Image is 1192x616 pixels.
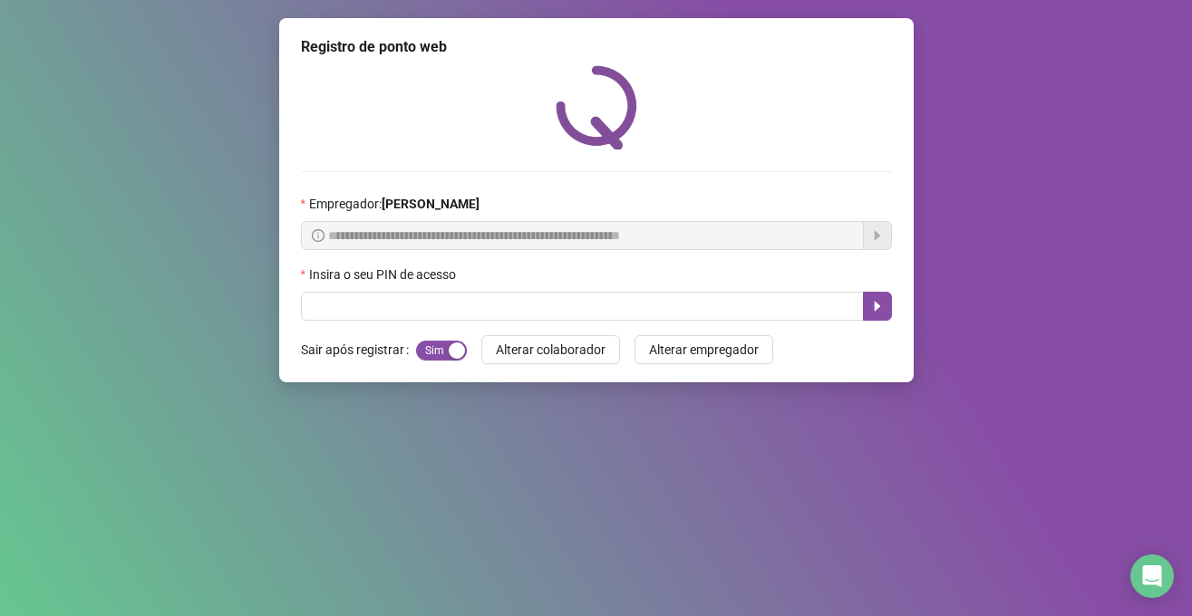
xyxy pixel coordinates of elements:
div: Registro de ponto web [301,36,892,58]
span: Empregador : [309,194,480,214]
span: Alterar colaborador [496,340,606,360]
span: Alterar empregador [649,340,759,360]
label: Sair após registrar [301,335,416,364]
label: Insira o seu PIN de acesso [301,265,468,284]
button: Alterar empregador [635,335,773,364]
div: Open Intercom Messenger [1130,554,1174,598]
img: QRPoint [556,65,637,149]
strong: [PERSON_NAME] [382,197,480,211]
span: caret-right [870,299,885,313]
span: info-circle [312,229,325,242]
button: Alterar colaborador [481,335,620,364]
